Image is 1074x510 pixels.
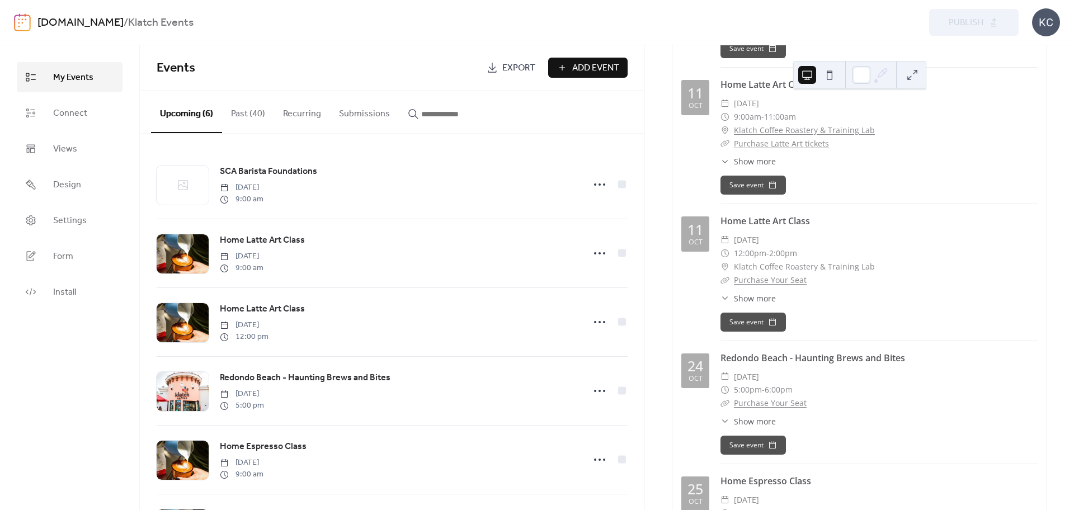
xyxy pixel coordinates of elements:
span: 6:00pm [765,383,793,396]
span: - [766,247,769,260]
div: Oct [689,498,703,506]
div: ​ [720,383,729,396]
div: ​ [720,233,729,247]
span: Design [53,178,81,192]
div: ​ [720,247,729,260]
a: Redondo Beach - Haunting Brews and Bites [720,352,905,364]
span: 12:00 pm [220,331,268,343]
a: Connect [17,98,123,128]
button: Save event [720,313,786,332]
div: 11 [687,86,703,100]
b: / [124,12,128,34]
b: Klatch Events [128,12,194,34]
div: ​ [720,370,729,384]
span: [DATE] [220,251,263,262]
a: Purchase Your Seat [734,275,807,285]
button: Submissions [330,91,399,132]
span: [DATE] [734,233,759,247]
img: logo [14,13,31,31]
button: Recurring [274,91,330,132]
a: SCA Barista Foundations [220,164,317,179]
span: [DATE] [220,319,268,331]
div: ​ [720,273,729,287]
a: [DOMAIN_NAME] [37,12,124,34]
span: 9:00 am [220,193,263,205]
span: 5:00pm [734,383,762,396]
span: Settings [53,214,87,228]
a: Redondo Beach - Haunting Brews and Bites [220,371,390,385]
span: 9:00 am [220,469,263,480]
a: Install [17,277,123,307]
a: Purchase Latte Art tickets [734,138,829,149]
span: Show more [734,292,776,304]
span: Home Latte Art Class [220,234,305,247]
span: Form [53,250,73,263]
button: ​Show more [720,292,776,304]
span: Export [502,62,535,75]
span: - [762,383,765,396]
span: [DATE] [734,493,759,507]
span: 5:00 pm [220,400,264,412]
div: Oct [689,239,703,246]
a: Klatch Coffee Roastery & Training Lab [734,124,875,137]
a: Home Espresso Class [220,440,307,454]
span: Redondo Beach - Haunting Brews and Bites [220,371,390,385]
span: Show more [734,155,776,167]
div: ​ [720,415,729,427]
span: Home Latte Art Class [220,303,305,316]
div: ​ [720,493,729,507]
span: 9:00 am [220,262,263,274]
span: Install [53,286,76,299]
span: [DATE] [220,388,264,400]
button: ​Show more [720,415,776,427]
div: 11 [687,223,703,237]
span: 12:00pm [734,247,766,260]
a: Home Latte Art Class [720,215,810,227]
div: ​ [720,396,729,410]
button: Save event [720,39,786,58]
div: Oct [689,102,703,110]
span: - [761,110,764,124]
button: Past (40) [222,91,274,132]
div: ​ [720,292,729,304]
div: ​ [720,97,729,110]
div: 25 [687,482,703,496]
a: Home Espresso Class [720,475,811,487]
span: Connect [53,107,87,120]
button: Save event [720,176,786,195]
div: Oct [689,375,703,382]
a: Home Latte Art Class [720,78,810,91]
button: Save event [720,436,786,455]
button: Upcoming (6) [151,91,222,133]
span: Views [53,143,77,156]
span: [DATE] [734,97,759,110]
a: Export [478,58,544,78]
div: KC [1032,8,1060,36]
a: Home Latte Art Class [220,302,305,317]
div: ​ [720,124,729,137]
div: ​ [720,155,729,167]
a: Design [17,169,123,200]
div: ​ [720,137,729,150]
button: Add Event [548,58,628,78]
span: Klatch Coffee Roastery & Training Lab [734,260,875,273]
span: Events [157,56,195,81]
span: Show more [734,415,776,427]
span: [DATE] [734,370,759,384]
span: My Events [53,71,93,84]
a: Settings [17,205,123,235]
a: Views [17,134,123,164]
div: ​ [720,110,729,124]
span: [DATE] [220,182,263,193]
span: [DATE] [220,457,263,469]
div: 24 [687,359,703,373]
a: My Events [17,62,123,92]
span: Add Event [572,62,619,75]
span: 9:00am [734,110,761,124]
a: Purchase Your Seat [734,398,807,408]
button: ​Show more [720,155,776,167]
a: Form [17,241,123,271]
